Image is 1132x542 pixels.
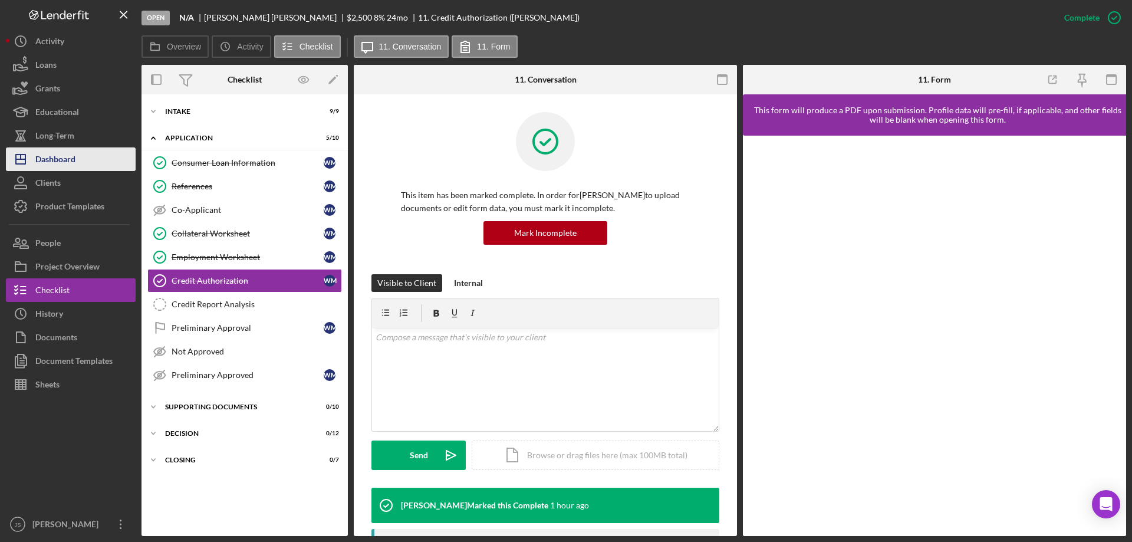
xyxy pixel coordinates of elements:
button: Visible to Client [371,274,442,292]
a: Collateral WorksheetWM [147,222,342,245]
div: W M [324,157,335,169]
div: W M [324,251,335,263]
div: W M [324,204,335,216]
p: This item has been marked complete. In order for [PERSON_NAME] to upload documents or edit form d... [401,189,690,215]
iframe: Lenderfit form [755,147,1115,524]
div: Co-Applicant [172,205,324,215]
label: 11. Conversation [379,42,442,51]
div: Send [410,441,428,470]
div: Consumer Loan Information [172,158,324,167]
button: 11. Conversation [354,35,449,58]
div: W M [324,322,335,334]
button: 11. Form [452,35,518,58]
span: $2,500 [347,12,372,22]
div: Credit Authorization [172,276,324,285]
button: Overview [141,35,209,58]
div: Open Intercom Messenger [1092,490,1120,518]
div: Closing [165,456,310,464]
button: Send [371,441,466,470]
label: 11. Form [477,42,510,51]
button: Activity [212,35,271,58]
a: Preliminary ApprovedWM [147,363,342,387]
b: N/A [179,13,194,22]
label: Overview [167,42,201,51]
div: [PERSON_NAME] [PERSON_NAME] [204,13,347,22]
div: Complete [1064,6,1100,29]
button: Complete [1052,6,1126,29]
text: JS [14,521,21,528]
div: W M [324,275,335,287]
button: JS[PERSON_NAME] [6,513,136,536]
div: 11. Form [918,75,951,84]
button: Checklist [274,35,341,58]
div: Not Approved [172,347,341,356]
div: [PERSON_NAME] Marked this Complete [401,501,548,510]
div: 9 / 9 [318,108,339,115]
button: Mark Incomplete [483,221,607,245]
div: References [172,182,324,191]
div: W M [324,369,335,381]
div: Collateral Worksheet [172,229,324,238]
div: 11. Conversation [515,75,577,84]
button: Internal [448,274,489,292]
div: Decision [165,430,310,437]
time: 2025-09-22 13:19 [550,501,589,510]
div: Mark Incomplete [514,221,577,245]
a: Consumer Loan InformationWM [147,151,342,175]
a: Employment WorksheetWM [147,245,342,269]
div: [PERSON_NAME] [29,513,106,539]
div: Supporting Documents [165,403,310,410]
div: 0 / 12 [318,430,339,437]
div: Checklist [228,75,262,84]
button: Sheets [6,373,136,396]
label: Checklist [300,42,333,51]
div: Visible to Client [377,274,436,292]
a: Co-ApplicantWM [147,198,342,222]
div: Application [165,134,310,142]
div: Sheets [35,373,60,399]
div: W M [324,228,335,239]
div: This form will produce a PDF upon submission. Profile data will pre-fill, if applicable, and othe... [749,106,1126,124]
div: Open [141,11,170,25]
div: 11. Credit Authorization ([PERSON_NAME]) [418,13,580,22]
a: Not Approved [147,340,342,363]
div: Intake [165,108,310,115]
a: Preliminary ApprovalWM [147,316,342,340]
label: Activity [237,42,263,51]
div: 5 / 10 [318,134,339,142]
div: Preliminary Approved [172,370,324,380]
